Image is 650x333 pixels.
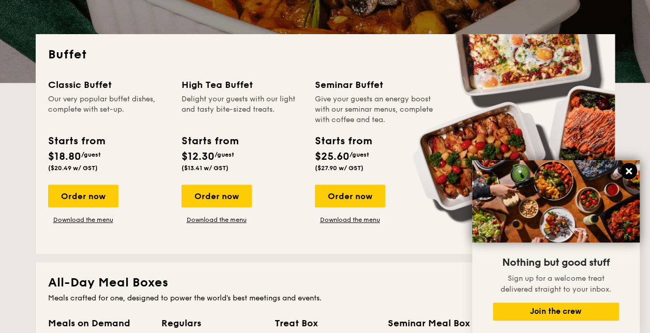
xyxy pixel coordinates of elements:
div: Regulars [161,316,262,330]
a: Download the menu [48,216,118,224]
div: Our very popular buffet dishes, complete with set-up. [48,94,169,125]
h2: Buffet [48,47,602,63]
div: Meals crafted for one, designed to power the world's best meetings and events. [48,293,602,304]
button: Close [621,163,637,179]
img: DSC07876-Edit02-Large.jpeg [472,160,640,243]
div: Starts from [48,133,104,149]
div: Starts from [315,133,371,149]
div: Give your guests an energy boost with our seminar menus, complete with coffee and tea. [315,94,436,125]
span: /guest [215,151,234,158]
a: Download the menu [182,216,252,224]
button: Join the crew [493,302,619,321]
div: Meals on Demand [48,316,149,330]
span: /guest [350,151,369,158]
div: Seminar Meal Box [388,316,489,330]
div: High Tea Buffet [182,78,303,92]
div: Classic Buffet [48,78,169,92]
div: Order now [315,185,385,207]
span: $12.30 [182,150,215,163]
span: /guest [81,151,101,158]
span: $18.80 [48,150,81,163]
div: Starts from [182,133,238,149]
span: ($20.49 w/ GST) [48,164,98,172]
span: $25.60 [315,150,350,163]
div: Treat Box [275,316,375,330]
div: Delight your guests with our light and tasty bite-sized treats. [182,94,303,125]
a: Download the menu [315,216,385,224]
div: Order now [48,185,118,207]
div: Order now [182,185,252,207]
div: Seminar Buffet [315,78,436,92]
span: ($13.41 w/ GST) [182,164,229,172]
span: Nothing but good stuff [502,256,610,269]
span: Sign up for a welcome treat delivered straight to your inbox. [501,274,611,294]
span: ($27.90 w/ GST) [315,164,364,172]
h2: All-Day Meal Boxes [48,275,602,291]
